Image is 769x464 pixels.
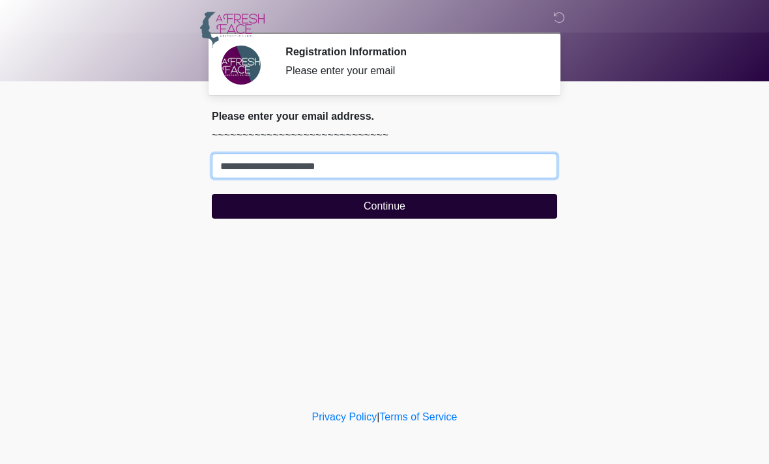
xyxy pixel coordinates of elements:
img: Agent Avatar [222,46,261,85]
div: Please enter your email [285,63,538,79]
a: Terms of Service [379,411,457,422]
a: Privacy Policy [312,411,377,422]
button: Continue [212,194,557,219]
img: A Fresh Face Aesthetics Inc Logo [199,10,265,49]
h2: Please enter your email address. [212,110,557,122]
a: | [377,411,379,422]
p: ~~~~~~~~~~~~~~~~~~~~~~~~~~~~~ [212,128,557,143]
